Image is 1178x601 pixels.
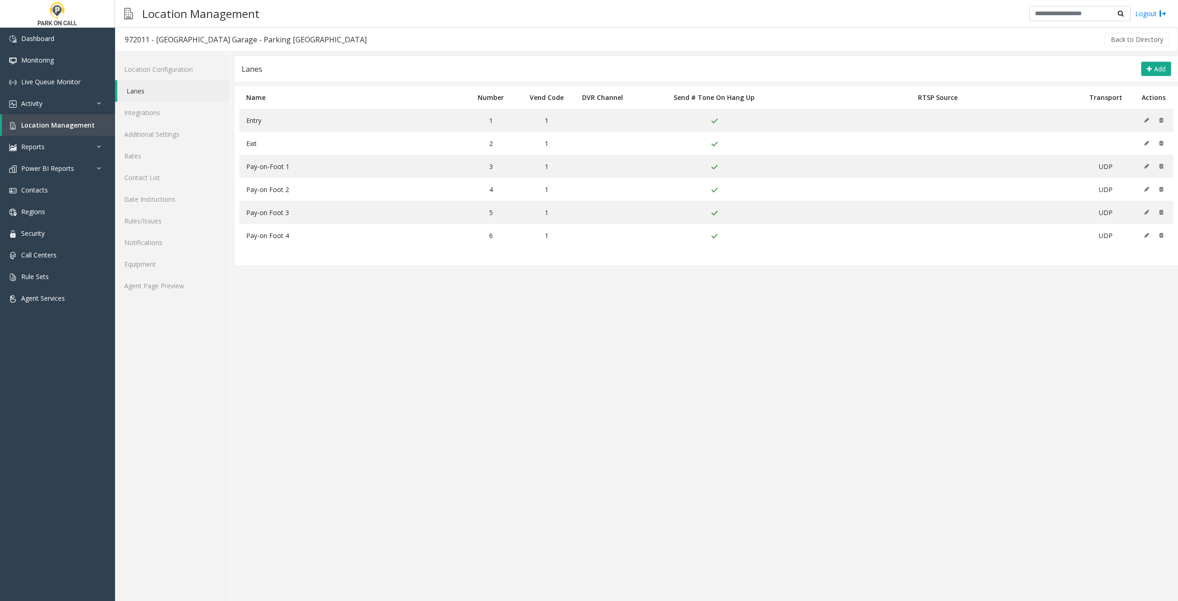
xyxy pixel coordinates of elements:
span: Regions [21,207,45,216]
button: Back to Directory [1105,33,1169,47]
th: DVR Channel [575,86,630,109]
img: 'icon' [9,295,17,303]
img: 'icon' [9,187,17,194]
td: 1 [519,155,574,178]
a: Gate Instructions [115,188,230,210]
td: 6 [463,224,519,247]
img: check_green.svg [710,140,718,148]
span: Call Centers [21,251,57,259]
span: Contacts [21,186,48,194]
td: 1 [519,178,574,201]
span: Reports [21,142,45,151]
td: 1 [519,109,574,132]
span: Exit [246,139,257,148]
td: 3 [463,155,519,178]
a: Additional Settings [115,123,230,145]
img: 'icon' [9,274,17,281]
img: check_green.svg [710,210,718,217]
div: Lanes [242,63,262,75]
img: 'icon' [9,165,17,173]
a: Rates [115,145,230,167]
h3: Location Management [138,2,264,25]
button: Add [1141,62,1171,76]
span: Dashboard [21,34,54,43]
img: 'icon' [9,122,17,129]
img: 'icon' [9,144,17,151]
a: Rules/Issues [115,210,230,232]
img: 'icon' [9,79,17,86]
td: 1 [519,201,574,224]
td: UDP [1078,178,1134,201]
a: Location Configuration [115,58,230,80]
span: Security [21,229,45,238]
span: Monitoring [21,56,54,64]
th: Actions [1134,86,1173,109]
td: UDP [1078,155,1134,178]
span: Agent Services [21,294,65,303]
img: 'icon' [9,57,17,64]
a: Notifications [115,232,230,253]
span: Power BI Reports [21,164,74,173]
img: 'icon' [9,230,17,238]
div: 972011 - [GEOGRAPHIC_DATA] Garage - Parking [GEOGRAPHIC_DATA] [125,34,367,46]
img: check_green.svg [710,187,718,194]
span: Pay-on Foot 4 [246,231,289,240]
span: Activity [21,99,42,108]
span: Pay-on-Foot 1 [246,162,289,171]
img: check_green.svg [710,233,718,240]
span: Location Management [21,121,95,129]
th: Transport [1078,86,1134,109]
th: Number [463,86,519,109]
span: Pay-on Foot 3 [246,208,289,217]
a: Location Management [2,114,115,136]
img: check_green.svg [710,163,718,171]
img: 'icon' [9,252,17,259]
span: Entry [246,116,261,125]
td: 4 [463,178,519,201]
a: Logout [1135,9,1166,18]
a: Lanes [117,80,230,102]
img: 'icon' [9,100,17,108]
img: logout [1159,9,1166,18]
th: Name [239,86,463,109]
th: Send # Tone On Hang Up [630,86,798,109]
td: 1 [463,109,519,132]
a: Contact List [115,167,230,188]
span: Live Queue Monitor [21,77,81,86]
td: UDP [1078,201,1134,224]
td: 1 [519,224,574,247]
a: Agent Page Preview [115,275,230,297]
a: Equipment [115,253,230,275]
span: Rule Sets [21,272,49,281]
th: Vend Code [519,86,574,109]
img: check_green.svg [710,117,718,125]
img: pageIcon [124,2,133,25]
span: Add [1154,64,1166,73]
td: UDP [1078,224,1134,247]
img: 'icon' [9,209,17,216]
th: RTSP Source [798,86,1078,109]
a: Integrations [115,102,230,123]
td: 2 [463,132,519,155]
td: 1 [519,132,574,155]
td: 5 [463,201,519,224]
span: Pay-on Foot 2 [246,185,289,194]
img: 'icon' [9,35,17,43]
